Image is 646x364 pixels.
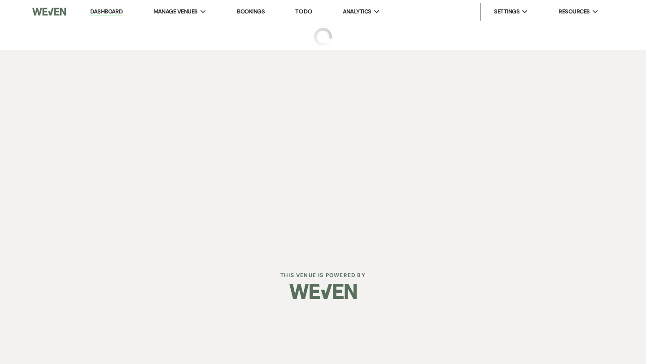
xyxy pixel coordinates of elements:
img: Weven Logo [289,276,357,307]
img: Weven Logo [32,2,66,21]
span: Settings [494,7,519,16]
span: Analytics [343,7,371,16]
img: loading spinner [314,28,332,46]
span: Manage Venues [153,7,198,16]
span: Resources [559,7,589,16]
a: To Do [295,8,312,15]
a: Bookings [237,8,265,15]
a: Dashboard [90,8,122,16]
